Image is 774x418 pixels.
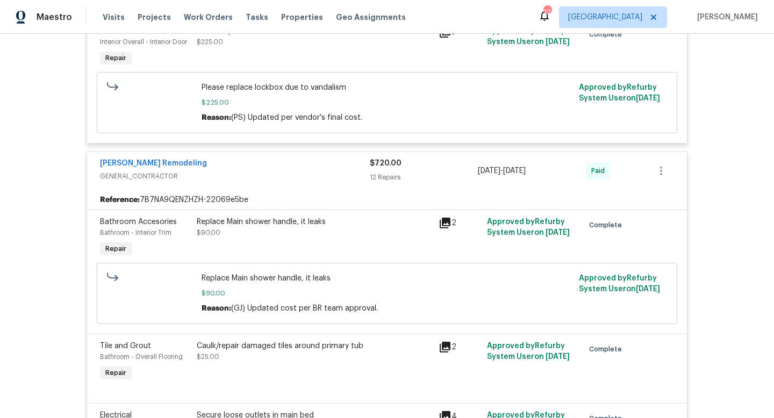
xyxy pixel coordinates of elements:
span: Interior Overall - Interior Door [100,39,187,45]
span: [DATE] [546,229,570,236]
div: 22 [543,6,551,17]
span: Tasks [246,13,268,21]
span: (PS) Updated per vendor's final cost. [231,114,362,121]
div: Replace Main shower handle, it leaks [197,217,432,227]
span: $90.00 [197,229,220,236]
span: Please replace lockbox due to vandalism [202,82,573,93]
span: Bathroom - Overall Flooring [100,354,183,360]
span: Visits [103,12,125,23]
span: Complete [589,344,626,355]
span: $25.00 [197,354,219,360]
span: Paid [591,165,609,176]
span: Tile and Grout [100,342,151,350]
div: Caulk/repair damaged tiles around primary tub [197,341,432,351]
span: $225.00 [202,97,573,108]
span: GENERAL_CONTRACTOR [100,171,370,182]
span: Projects [138,12,171,23]
span: Geo Assignments [336,12,406,23]
span: [DATE] [546,38,570,46]
span: Properties [281,12,323,23]
span: [DATE] [503,167,526,175]
span: Reason: [202,305,231,312]
span: $90.00 [202,288,573,299]
span: Repair [101,53,131,63]
span: Replace Main shower handle, it leaks [202,273,573,284]
span: [DATE] [546,353,570,361]
a: [PERSON_NAME] Remodeling [100,160,207,167]
span: [DATE] [636,95,660,102]
div: 2 [439,341,481,354]
div: 7B7NA9QENZHZH-22069e5be [87,190,687,210]
span: Reason: [202,114,231,121]
b: Reference: [100,194,140,205]
div: 12 Repairs [370,172,478,183]
span: [PERSON_NAME] [693,12,758,23]
span: Complete [589,220,626,230]
span: Repair [101,243,131,254]
span: Complete [589,29,626,40]
span: $225.00 [197,39,223,45]
span: Approved by Refurby System User on [579,275,660,293]
span: - [478,165,526,176]
span: Bathroom Accesories [100,218,177,226]
span: Bathroom - Interior Trim [100,229,171,236]
span: $720.00 [370,160,402,167]
span: Work Orders [184,12,233,23]
span: [DATE] [636,285,660,293]
span: (GJ) Updated cost per BR team approval. [231,305,378,312]
span: Approved by Refurby System User on [487,342,570,361]
span: Approved by Refurby System User on [579,84,660,102]
span: [GEOGRAPHIC_DATA] [568,12,642,23]
div: 2 [439,217,481,229]
span: Repair [101,367,131,378]
span: Approved by Refurby System User on [487,218,570,236]
span: Maestro [37,12,72,23]
span: [DATE] [478,167,500,175]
